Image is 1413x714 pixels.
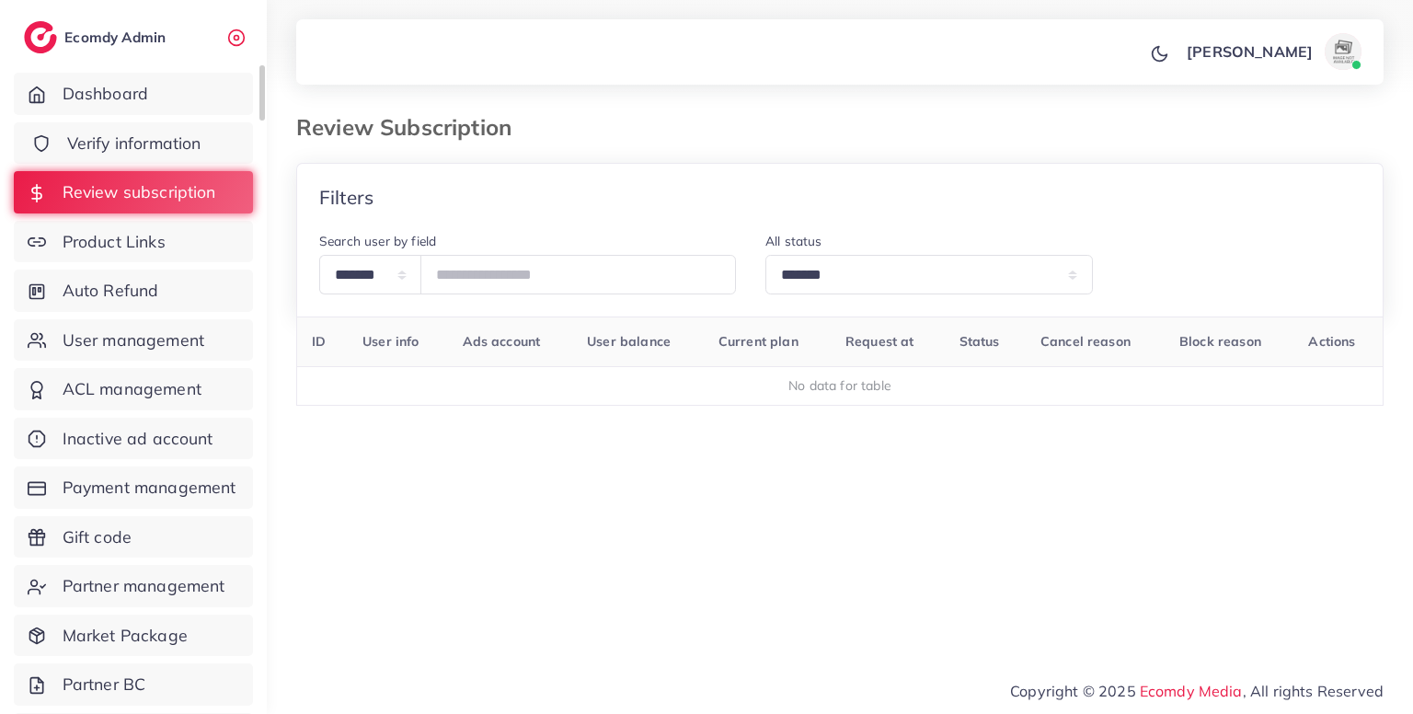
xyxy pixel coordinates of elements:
[63,377,201,401] span: ACL management
[24,21,170,53] a: logoEcomdy Admin
[1010,680,1384,702] span: Copyright © 2025
[63,328,204,352] span: User management
[14,122,253,165] a: Verify information
[319,186,373,209] h4: Filters
[63,279,159,303] span: Auto Refund
[1308,333,1355,350] span: Actions
[14,319,253,362] a: User management
[63,180,216,204] span: Review subscription
[63,230,166,254] span: Product Links
[1179,333,1261,350] span: Block reason
[14,171,253,213] a: Review subscription
[67,132,201,155] span: Verify information
[14,466,253,509] a: Payment management
[14,516,253,559] a: Gift code
[718,333,798,350] span: Current plan
[64,29,170,46] h2: Ecomdy Admin
[312,333,326,350] span: ID
[63,574,225,598] span: Partner management
[24,21,57,53] img: logo
[1187,40,1313,63] p: [PERSON_NAME]
[587,333,671,350] span: User balance
[1040,333,1131,350] span: Cancel reason
[14,565,253,607] a: Partner management
[319,232,436,250] label: Search user by field
[14,270,253,312] a: Auto Refund
[765,232,822,250] label: All status
[845,333,914,350] span: Request at
[63,476,236,500] span: Payment management
[1243,680,1384,702] span: , All rights Reserved
[1325,33,1361,70] img: avatar
[14,663,253,706] a: Partner BC
[959,333,1000,350] span: Status
[296,114,526,141] h3: Review Subscription
[1140,682,1243,700] a: Ecomdy Media
[307,376,1373,395] div: No data for table
[463,333,541,350] span: Ads account
[63,624,188,648] span: Market Package
[1177,33,1369,70] a: [PERSON_NAME]avatar
[14,418,253,460] a: Inactive ad account
[63,82,148,106] span: Dashboard
[63,673,146,697] span: Partner BC
[63,525,132,549] span: Gift code
[14,615,253,657] a: Market Package
[63,427,213,451] span: Inactive ad account
[14,73,253,115] a: Dashboard
[14,368,253,410] a: ACL management
[362,333,419,350] span: User info
[14,221,253,263] a: Product Links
